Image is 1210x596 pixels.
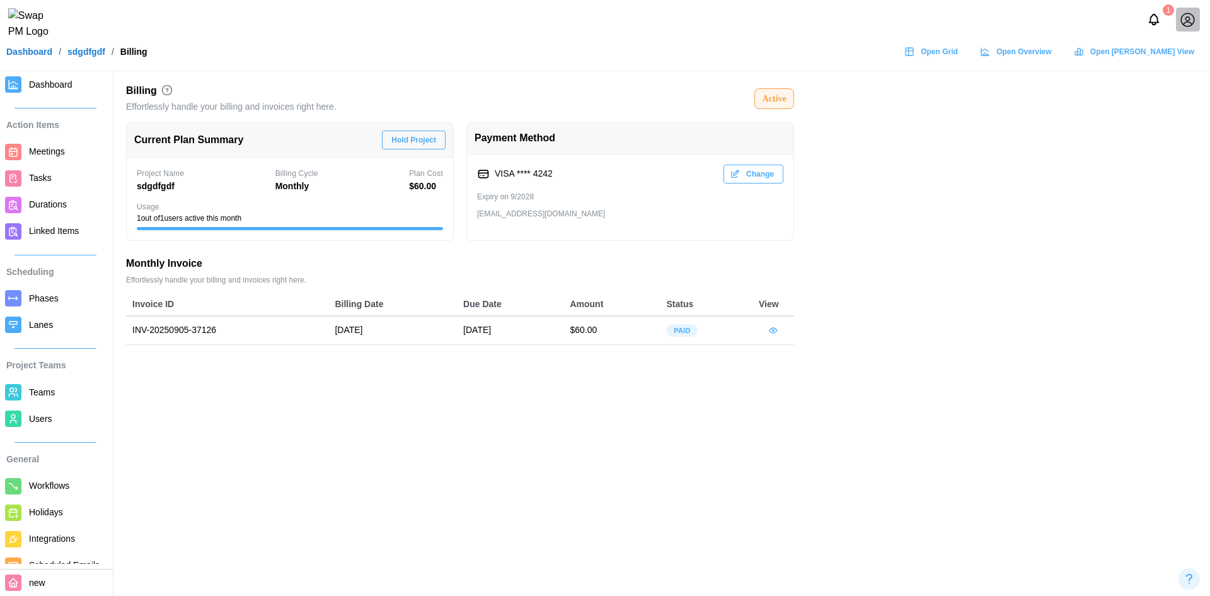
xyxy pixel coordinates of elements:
div: Billing [120,47,147,56]
div: Payment Method [475,131,555,146]
div: Current Plan Summary [134,132,243,148]
div: Active [762,92,786,106]
span: Meetings [29,146,65,156]
div: Billing Cycle [275,168,318,180]
span: Change [746,165,774,183]
div: 1 out of 1 users active this month [137,213,443,225]
div: Expiry on 9/2028 [477,191,783,203]
div: Amount [570,298,654,312]
td: [DATE] [328,316,457,344]
h2: Billing [126,84,157,98]
td: INV-20250905-37126 [126,316,328,344]
span: Phases [29,293,59,303]
td: [DATE] [457,316,563,344]
div: Effortlessly handle your billing and invoices right here. [126,100,337,114]
div: Project Name [137,168,184,180]
a: Open [PERSON_NAME] View [1068,42,1204,61]
div: Monthly Invoice [126,256,794,272]
span: Teams [29,387,55,397]
div: Status [666,298,746,312]
span: Workflows [29,481,69,491]
div: Invoice ID [132,298,322,312]
span: Lanes [29,320,53,330]
a: Dashboard [6,47,52,56]
img: Swap PM Logo [8,8,59,40]
span: Open [PERSON_NAME] View [1090,43,1194,61]
a: Open Grid [898,42,967,61]
span: Scheduled Emails [29,560,100,570]
div: Effortlessly handle your billing and invoices right here. [126,274,794,286]
td: $60.00 [563,316,660,344]
div: Plan Cost [409,168,443,180]
div: Due Date [463,298,557,312]
div: Usage [137,201,443,213]
div: [EMAIL_ADDRESS][DOMAIN_NAME] [477,208,783,220]
span: Open Overview [996,43,1051,61]
span: Durations [29,199,67,209]
span: Open Grid [921,43,958,61]
div: $ 60.00 [409,180,443,194]
a: sdgdfgdf [67,47,105,56]
div: Monthly [275,180,318,194]
span: Integrations [29,534,75,544]
div: Billing Date [335,298,451,312]
span: Tasks [29,173,52,183]
div: 1 [1163,4,1174,16]
span: new [29,578,45,588]
span: Holidays [29,507,63,517]
span: Hold Project [391,131,436,149]
button: Change [723,165,783,184]
div: / [112,47,114,56]
button: Hold Project [382,131,446,149]
div: / [59,47,61,56]
span: Users [29,414,52,424]
span: Linked Items [29,226,79,236]
span: Dashboard [29,79,72,90]
div: sdgdfgdf [137,180,184,194]
a: Open Overview [974,42,1061,61]
span: Paid [674,325,690,336]
div: View [759,298,788,312]
button: Notifications [1143,9,1165,30]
